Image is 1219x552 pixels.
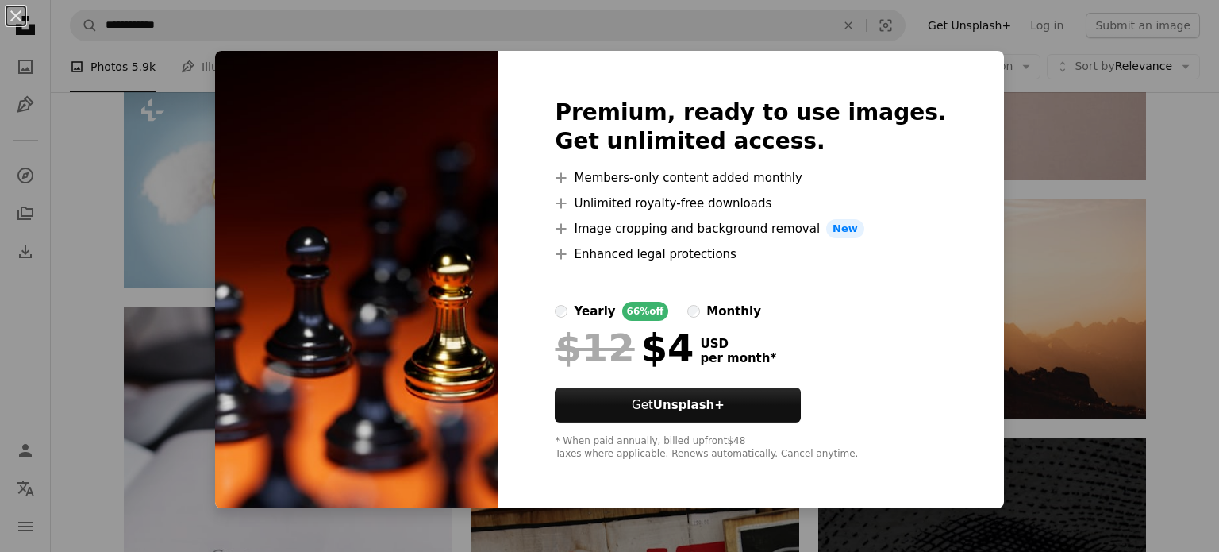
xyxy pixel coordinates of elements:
[574,302,615,321] div: yearly
[555,194,946,213] li: Unlimited royalty-free downloads
[555,245,946,264] li: Enhanced legal protections
[555,219,946,238] li: Image cropping and background removal
[622,302,669,321] div: 66% off
[215,51,498,508] img: premium_photo-1701028855368-680faeac40d7
[826,219,864,238] span: New
[555,305,567,318] input: yearly66%off
[706,302,761,321] div: monthly
[555,327,634,369] span: $12
[555,327,694,369] div: $4
[555,435,946,461] div: * When paid annually, billed upfront $48 Taxes where applicable. Renews automatically. Cancel any...
[700,337,776,351] span: USD
[700,351,776,365] span: per month *
[687,305,700,318] input: monthly
[555,168,946,187] li: Members-only content added monthly
[653,398,725,412] strong: Unsplash+
[555,388,801,423] button: GetUnsplash+
[555,98,946,156] h2: Premium, ready to use images. Get unlimited access.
